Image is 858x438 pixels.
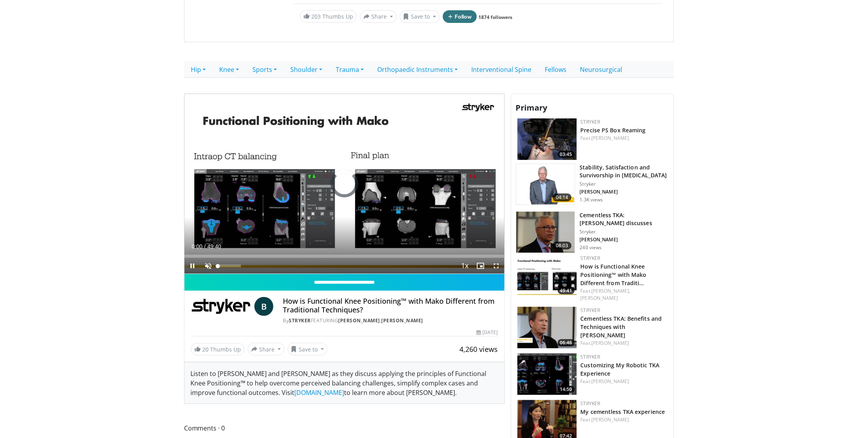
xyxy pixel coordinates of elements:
a: Stryker [289,317,311,324]
a: Stryker [581,400,600,407]
p: Stryker [580,181,669,187]
a: 08:03 Cementless TKA: [PERSON_NAME] discusses Stryker [PERSON_NAME] 240 views [516,211,669,253]
p: Listen to [PERSON_NAME] and [PERSON_NAME] as they discuss applying the principles of Functional K... [190,369,499,397]
video-js: Video Player [184,94,504,274]
img: 4e16d745-737f-4681-a5da-d7437b1bb712.150x105_q85_crop-smart_upscale.jpg [516,212,575,253]
span: 49:40 [207,243,221,250]
a: [PERSON_NAME], [591,288,630,294]
h3: Cementless TKA: [PERSON_NAME] discusses [580,211,669,227]
p: Stryker [580,229,669,235]
a: 1874 followers [479,14,513,21]
div: Feat. [581,416,667,423]
a: 49:41 [517,255,577,296]
span: 04:14 [553,194,572,201]
a: My cementless TKA experience [581,408,665,415]
span: 4,260 views [460,344,498,354]
img: Stryker [191,297,251,316]
a: Fellows [538,61,573,78]
div: Feat. [581,378,667,385]
a: Shoulder [284,61,329,78]
div: Progress Bar [184,255,504,258]
button: Save to [288,343,328,355]
button: Enable picture-in-picture mode [473,258,489,274]
button: Share [248,343,284,355]
button: Unmute [200,258,216,274]
a: [PERSON_NAME] [581,295,618,301]
a: Stryker [581,307,600,314]
button: Pause [184,258,200,274]
a: [PERSON_NAME] [338,317,380,324]
span: 203 [311,13,321,20]
span: / [204,243,206,250]
h3: Stability, Satisfaction and Survivorship in [MEDICAL_DATA] [580,164,669,179]
p: 240 views [580,244,602,251]
button: Playback Rate [457,258,473,274]
a: 203 Thumbs Up [300,10,357,23]
div: By FEATURING , [283,317,498,324]
button: Follow [443,10,477,23]
a: Orthopaedic Instruments [371,61,465,78]
div: Feat. [581,340,667,347]
p: [PERSON_NAME] [580,237,669,243]
img: 26055920-f7a6-407f-820a-2bd18e419f3d.150x105_q85_crop-smart_upscale.jpg [517,353,577,395]
span: 20 [202,346,209,353]
a: Precise PS Box Reaming [581,126,646,134]
img: ffdd9326-d8c6-4f24-b7c0-24c655ed4ab2.150x105_q85_crop-smart_upscale.jpg [517,255,577,296]
div: [DATE] [476,329,498,336]
img: 41397aaf-fdac-4c21-b90e-cdc2e7182816.png.150x105_q85_crop-smart_upscale.png [516,164,575,205]
a: Cementless TKA: Benefits and Techniques with [PERSON_NAME] [581,315,662,339]
span: 08:03 [553,242,572,250]
a: Stryker [581,353,600,360]
a: Customizing My Robotic TKA Experience [581,361,660,377]
a: [DOMAIN_NAME] [294,388,344,397]
a: [PERSON_NAME] [591,378,629,385]
div: Feat. [581,288,667,302]
a: [PERSON_NAME] [591,135,629,141]
a: Hip [184,61,213,78]
a: 20 Thumbs Up [191,343,245,355]
span: 06:46 [558,339,575,346]
div: Volume Level [218,265,241,267]
a: 04:14 Stability, Satisfaction and Survivorship in [MEDICAL_DATA] Stryker [PERSON_NAME] 1.3K views [516,164,669,205]
a: Stryker [581,118,600,125]
p: [PERSON_NAME] [580,189,669,195]
a: Stryker [581,255,600,261]
span: 49:41 [558,287,575,294]
span: Comments 0 [184,423,505,433]
button: Save to [400,10,440,23]
button: Share [360,10,397,23]
span: Primary [516,102,548,113]
span: 0:00 [192,243,202,250]
a: [PERSON_NAME] [591,416,629,423]
span: 14:50 [558,386,575,393]
a: How is Functional Knee Positioning™ with Mako Different from Traditi… [581,263,647,287]
a: 14:50 [517,353,577,395]
button: Fullscreen [489,258,504,274]
h4: How is Functional Knee Positioning™ with Mako Different from Traditional Techniques? [283,297,498,314]
img: 0f12958b-2052-4445-9669-33d2affae1e3.150x105_q85_crop-smart_upscale.jpg [517,118,577,160]
a: Neurosurgical [573,61,629,78]
p: 1.3K views [580,197,603,203]
a: Interventional Spine [465,61,538,78]
a: Trauma [329,61,371,78]
a: Sports [246,61,284,78]
img: 1eb89806-1382-42eb-88ed-0f9308ab43c8.png.150x105_q85_crop-smart_upscale.png [517,307,577,348]
a: [PERSON_NAME] [591,340,629,346]
div: Feat. [581,135,667,142]
a: 03:45 [517,118,577,160]
a: B [254,297,273,316]
a: 06:46 [517,307,577,348]
a: [PERSON_NAME] [381,317,423,324]
span: 03:45 [558,151,575,158]
a: Knee [213,61,246,78]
